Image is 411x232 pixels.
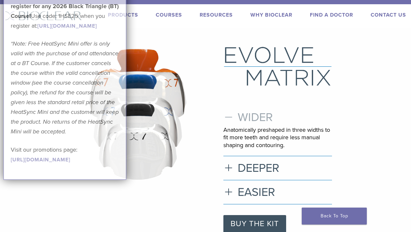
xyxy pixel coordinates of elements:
p: Anatomically preshaped in three widths to fit more teeth and require less manual shaping and cont... [223,126,332,149]
a: Contact Us [371,12,406,18]
h3: WIDER [223,110,332,124]
a: Resources [200,12,233,18]
a: [URL][DOMAIN_NAME] [37,23,97,29]
a: Back To Top [302,208,367,225]
a: Courses [156,12,182,18]
a: Find A Doctor [310,12,353,18]
a: [URL][DOMAIN_NAME] [11,157,70,163]
h3: EASIER [223,185,332,199]
h3: DEEPER [223,161,332,175]
em: *Note: Free HeatSync Mini offer is only valid with the purchase of and attendance at a BT Course.... [11,40,119,135]
p: Visit our promotions page: [11,145,119,164]
a: Why Bioclear [250,12,292,18]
